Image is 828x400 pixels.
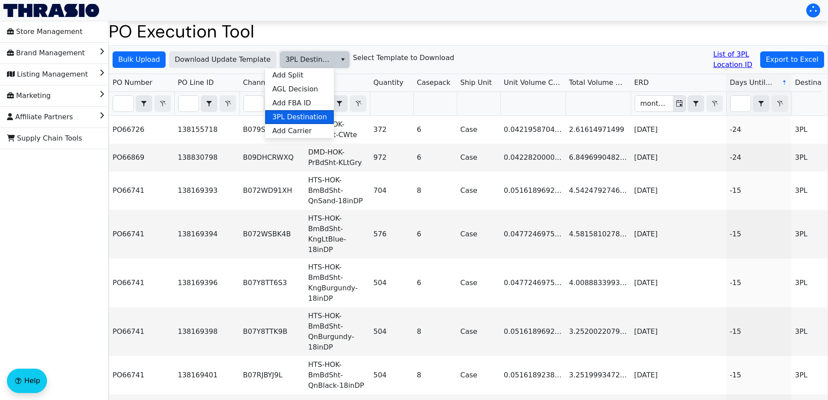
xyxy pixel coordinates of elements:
[457,171,500,210] td: Case
[726,171,791,210] td: -15
[565,307,631,356] td: 3.252002207999208
[174,259,239,307] td: 138169396
[500,259,565,307] td: 0.04772469752886565
[113,51,166,68] button: Bulk Upload
[631,259,726,307] td: [DATE]
[726,116,791,144] td: -24
[688,96,704,111] button: select
[370,171,413,210] td: 704
[635,96,673,111] input: Filter
[336,52,349,67] button: select
[239,92,305,116] th: Filter
[726,210,791,259] td: -15
[109,307,174,356] td: PO66741
[413,307,457,356] td: 8
[753,96,769,111] button: select
[673,96,685,111] button: Toggle calendar
[109,356,174,394] td: PO66741
[305,144,370,171] td: DMD-HOK-PrBdSht-KLtGry
[370,144,413,171] td: 972
[500,171,565,210] td: 0.05161896926727434
[353,54,454,62] h6: Select Template to Download
[569,77,627,88] span: Total Volume CBM
[631,92,726,116] th: Filter
[7,67,88,81] span: Listing Management
[174,210,239,259] td: 138169394
[565,171,631,210] td: 4.542479274665561
[457,210,500,259] td: Case
[370,116,413,144] td: 372
[305,259,370,307] td: HTS-HOK-BmBdSht-KngBurgundy-18inDP
[731,96,751,111] input: Filter
[726,307,791,356] td: -15
[726,259,791,307] td: -15
[760,51,824,68] button: Export to Excel
[413,171,457,210] td: 8
[305,307,370,356] td: HTS-HOK-BmBdSht-QnBurgundy-18inDP
[174,356,239,394] td: 138169401
[239,144,305,171] td: B09DHCRWXQ
[331,95,348,112] span: Choose Operator
[109,171,174,210] td: PO66741
[175,54,271,65] span: Download Update Template
[413,144,457,171] td: 6
[109,116,174,144] td: PO66726
[413,116,457,144] td: 6
[239,307,305,356] td: B07Y8TTK9B
[500,116,565,144] td: 0.042195870446799996
[272,98,311,108] span: Add FBA ID
[370,210,413,259] td: 576
[7,46,85,60] span: Brand Management
[136,96,152,111] button: select
[3,4,99,17] img: Thrasio Logo
[688,95,704,112] span: Choose Operator
[766,54,818,65] span: Export to Excel
[460,77,492,88] span: Ship Unit
[631,144,726,171] td: [DATE]
[500,210,565,259] td: 0.04772469752886565
[417,77,450,88] span: Casepack
[174,92,239,116] th: Filter
[272,112,327,122] span: 3PL Destination
[201,96,217,111] button: select
[565,356,631,394] td: 3.251999347254
[565,144,631,171] td: 6.849699048256269
[272,84,318,94] span: AGL Decision
[7,131,82,145] span: Supply Chain Tools
[631,356,726,394] td: [DATE]
[109,144,174,171] td: PO66869
[413,210,457,259] td: 6
[179,96,199,111] input: Filter
[243,77,281,88] span: Channel ID
[169,51,276,68] button: Download Update Template
[631,210,726,259] td: [DATE]
[457,307,500,356] td: Case
[272,70,303,81] span: Add Split
[201,95,217,112] span: Choose Operator
[631,171,726,210] td: [DATE]
[113,96,133,111] input: Filter
[239,259,305,307] td: B07Y8TT6S3
[713,49,757,70] a: List of 3PL Location ID
[730,77,775,88] span: Days Until ERD
[631,116,726,144] td: [DATE]
[565,210,631,259] td: 4.581581027817206
[113,77,153,88] span: PO Number
[305,356,370,394] td: HTS-HOK-BmBdSht-QnBlack-18inDP
[457,356,500,394] td: Case
[109,210,174,259] td: PO66741
[726,144,791,171] td: -24
[239,356,305,394] td: B07RJBYJ9L
[500,144,565,171] td: 0.042282000003056666
[457,116,500,144] td: Case
[174,307,239,356] td: 138169398
[178,77,214,88] span: PO Line ID
[109,21,828,42] h1: PO Execution Tool
[457,144,500,171] td: Case
[631,307,726,356] td: [DATE]
[753,95,769,112] span: Choose Operator
[370,307,413,356] td: 504
[272,126,312,136] span: Add Carrier
[118,54,160,65] span: Bulk Upload
[7,110,73,124] span: Affiliate Partners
